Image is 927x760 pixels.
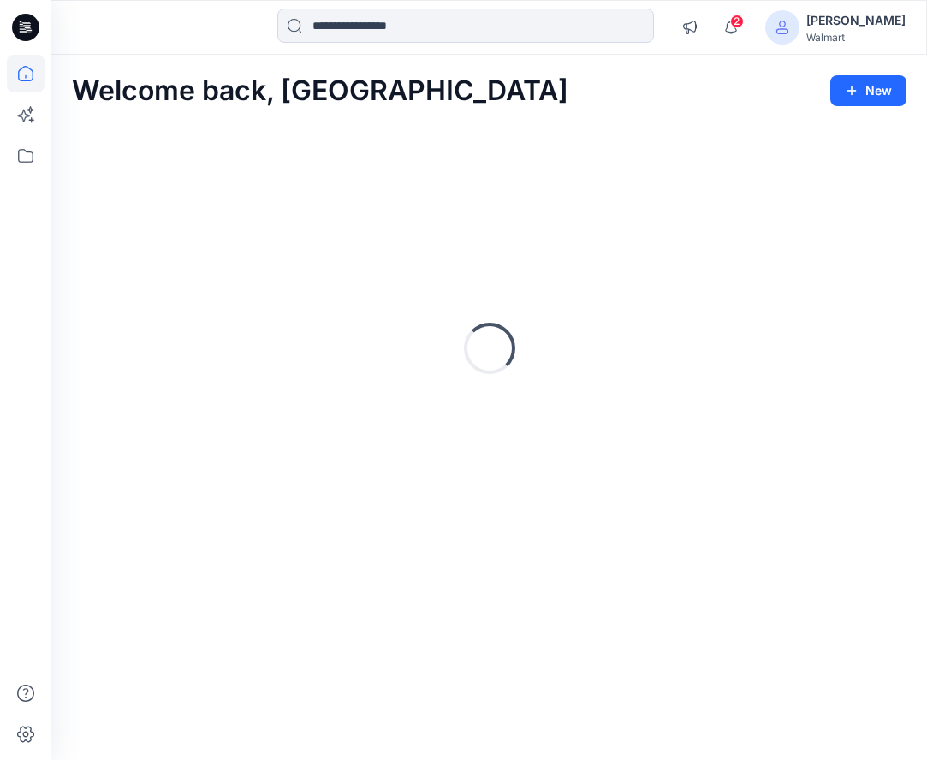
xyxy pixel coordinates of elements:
[806,31,906,44] div: Walmart
[806,10,906,31] div: [PERSON_NAME]
[830,75,906,106] button: New
[775,21,789,34] svg: avatar
[72,75,568,107] h2: Welcome back, [GEOGRAPHIC_DATA]
[730,15,744,28] span: 2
